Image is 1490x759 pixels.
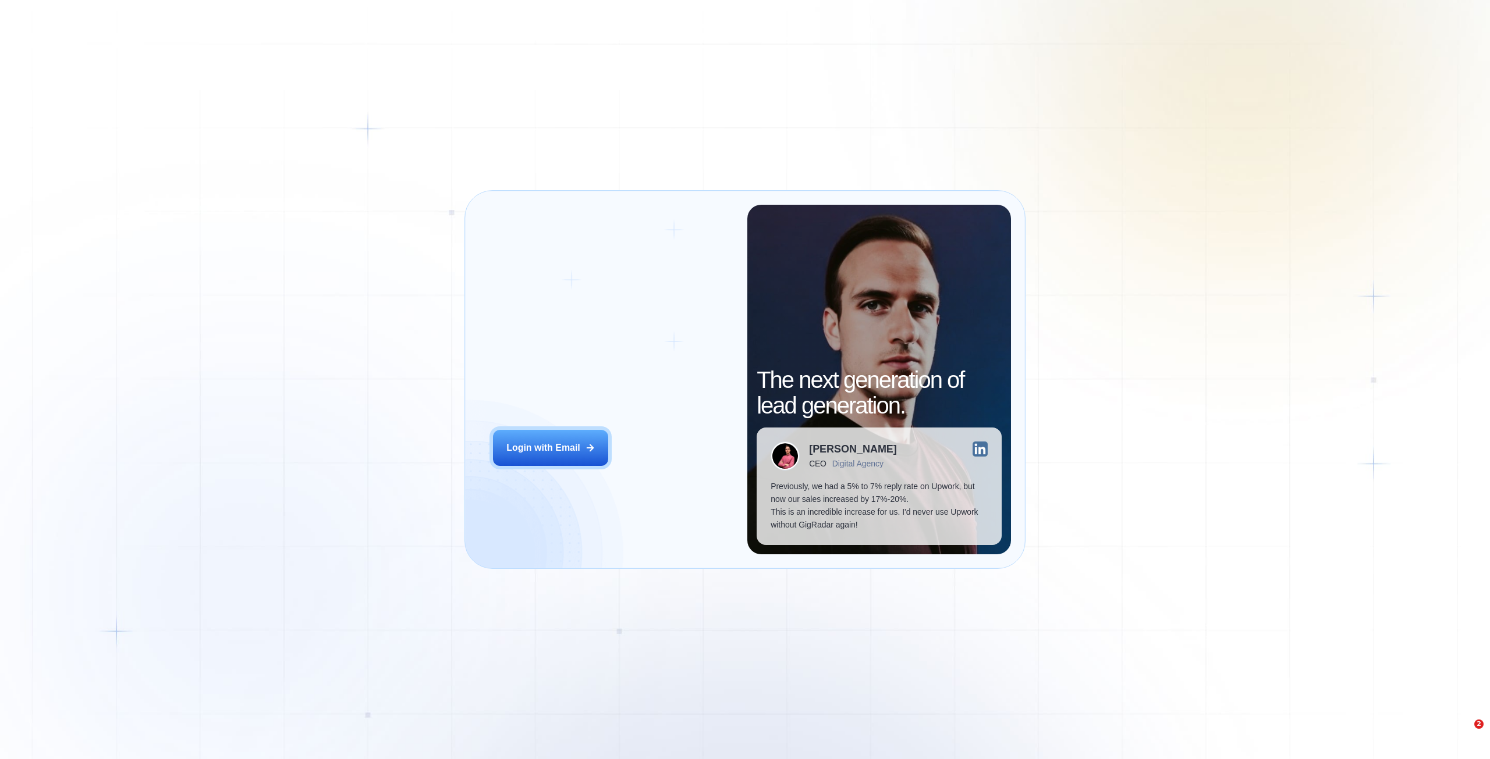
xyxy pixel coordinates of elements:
p: Previously, we had a 5% to 7% reply rate on Upwork, but now our sales increased by 17%-20%. This ... [771,480,987,531]
span: 2 [1474,719,1484,729]
h2: The next generation of lead generation. [757,367,1001,418]
button: Login with Email [493,430,608,466]
iframe: Intercom live chat [1450,719,1478,747]
div: Digital Agency [832,459,884,468]
div: CEO [809,459,826,468]
div: [PERSON_NAME] [809,444,897,454]
div: Login with Email [506,441,580,454]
